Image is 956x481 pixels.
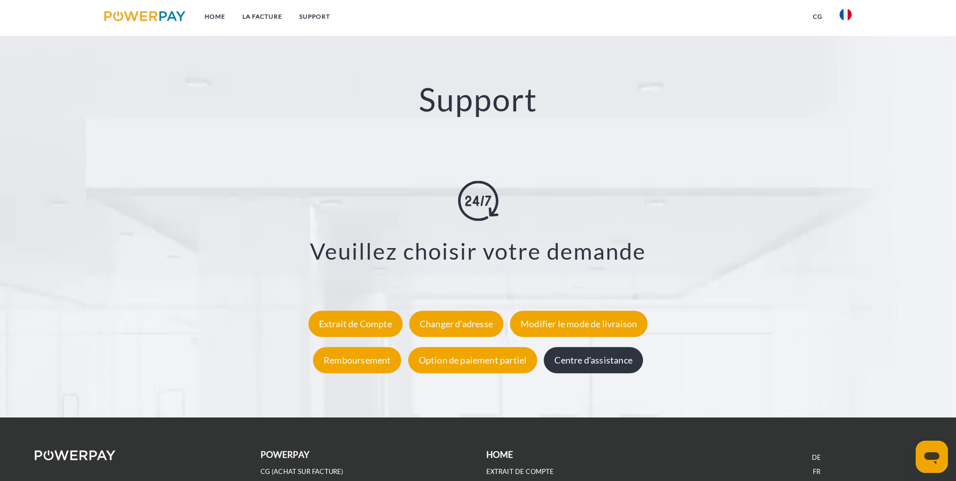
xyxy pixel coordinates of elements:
div: Option de paiement partiel [408,347,538,373]
h3: Veuillez choisir votre demande [60,237,896,266]
a: Support [291,8,339,26]
iframe: Bouton de lancement de la fenêtre de messagerie [916,441,948,473]
a: Modifier le mode de livraison [507,318,650,329]
img: logo-powerpay.svg [104,11,185,21]
a: LA FACTURE [234,8,291,26]
div: Centre d'assistance [544,347,643,373]
div: Remboursement [313,347,401,373]
img: logo-powerpay-white.svg [35,450,116,460]
div: Modifier le mode de livraison [510,311,648,337]
a: CG [804,8,831,26]
a: EXTRAIT DE COMPTE [486,467,554,476]
a: FR [813,467,820,476]
div: Extrait de Compte [308,311,403,337]
a: CG (achat sur facture) [261,467,344,476]
a: DE [812,453,821,462]
a: Remboursement [310,354,404,366]
a: Extrait de Compte [306,318,405,329]
div: Changer d'adresse [409,311,503,337]
b: Home [486,449,514,460]
a: Home [196,8,234,26]
a: Centre d'assistance [541,354,645,366]
b: POWERPAY [261,449,309,460]
h2: Support [48,80,908,119]
a: Option de paiement partiel [406,354,540,366]
a: Changer d'adresse [407,318,506,329]
img: online-shopping.svg [458,181,498,221]
img: fr [840,9,852,21]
